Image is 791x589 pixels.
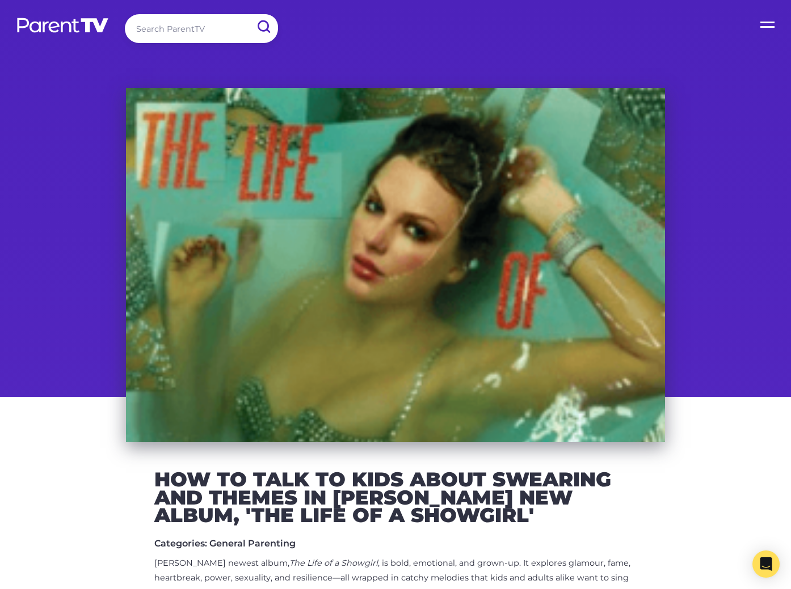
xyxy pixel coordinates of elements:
[154,538,637,549] h5: Categories: General Parenting
[154,471,637,524] h2: How to Talk to Kids About Swearing and Themes in [PERSON_NAME] new Album, 'The Life of a Showgirl'
[289,558,378,568] em: The Life of a Showgirl
[125,14,278,43] input: Search ParentTV
[249,14,278,40] input: Submit
[16,17,110,33] img: parenttv-logo-white.4c85aaf.svg
[752,550,780,578] div: Open Intercom Messenger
